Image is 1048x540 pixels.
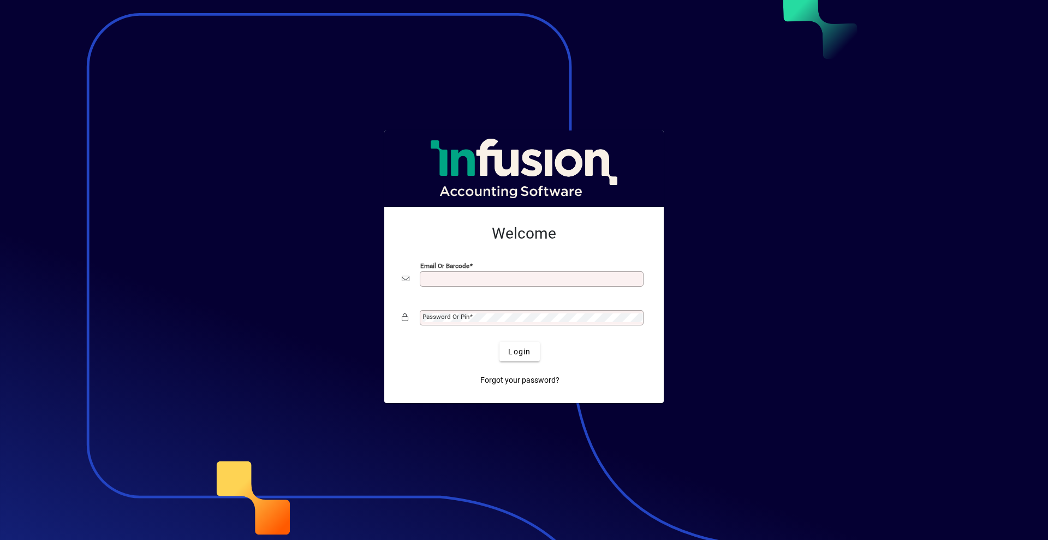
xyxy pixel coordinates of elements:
[476,370,564,390] a: Forgot your password?
[420,262,469,270] mat-label: Email or Barcode
[422,313,469,321] mat-label: Password or Pin
[480,375,559,386] span: Forgot your password?
[499,342,539,361] button: Login
[508,346,531,358] span: Login
[402,224,646,243] h2: Welcome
